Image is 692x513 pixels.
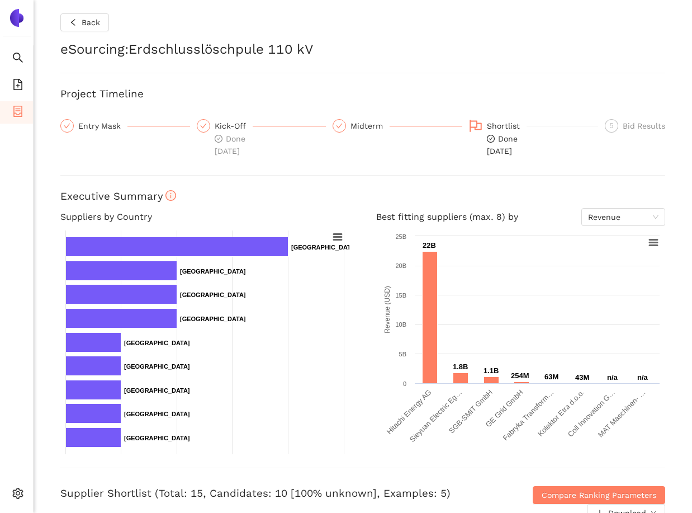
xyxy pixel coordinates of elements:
h3: Executive Summary [60,189,665,204]
span: Bid Results [623,121,665,130]
text: GE Grid GmbH [484,388,525,429]
span: file-add [12,75,23,97]
div: Shortlist [487,119,527,133]
div: Midterm [350,119,390,133]
text: 20B [395,262,406,269]
h3: Supplier Shortlist (Total: 15, Candidates: 10 [100% unknown], Examples: 5) [60,486,463,501]
text: 254M [511,371,529,380]
text: [GEOGRAPHIC_DATA] [180,316,246,322]
h4: Best fitting suppliers (max. 8) by [376,208,665,226]
text: [GEOGRAPHIC_DATA] [180,291,246,298]
text: Hitachi Energy AG [385,388,433,436]
text: Revenue (USD) [383,286,391,333]
text: Sieyuan Electric Eg… [408,388,464,444]
span: 5 [610,122,614,130]
button: leftBack [60,13,109,31]
div: Kick-Off [215,119,253,133]
text: 10B [395,321,406,328]
span: check-circle [487,135,495,143]
text: MAT Maschinen- … [596,388,647,439]
text: 15B [395,292,406,299]
span: Revenue [588,209,658,225]
span: container [12,102,23,124]
text: Fabryka Transform… [501,388,556,443]
text: [GEOGRAPHIC_DATA] [124,363,190,370]
text: 43M [575,373,589,382]
text: [GEOGRAPHIC_DATA] [124,435,190,441]
span: left [69,18,77,27]
text: [GEOGRAPHIC_DATA] [124,340,190,346]
span: check-circle [215,135,222,143]
text: 5B [399,351,406,357]
h4: Suppliers by Country [60,208,349,226]
span: info-circle [165,190,176,201]
text: 0 [403,380,406,387]
span: check [200,123,207,129]
div: Shortlistcheck-circleDone[DATE] [469,119,599,157]
text: Kolektor Etra d.o.o. [536,388,586,438]
span: flag [469,119,482,133]
text: [GEOGRAPHIC_DATA] [180,268,246,275]
button: Compare Ranking Parameters [533,486,665,504]
text: [GEOGRAPHIC_DATA] [124,387,190,394]
span: check [336,123,343,129]
text: 1.1B [484,366,499,375]
span: Back [82,16,100,29]
text: [GEOGRAPHIC_DATA] [291,244,357,251]
text: n/a [637,373,648,382]
div: Entry Mask [78,119,127,133]
img: Logo [8,9,26,27]
text: 63M [544,373,558,381]
span: search [12,48,23,70]
span: Compare Ranking Parameters [542,489,656,501]
span: Done [DATE] [215,134,245,156]
span: Done [DATE] [487,134,518,156]
h2: eSourcing : Erdschlusslöschpule 110 kV [60,40,665,59]
text: Coil Innovation G… [566,388,617,439]
text: n/a [607,373,618,382]
text: 25B [395,233,406,240]
text: SGB-SMIT GmbH [447,388,494,435]
text: 22B [423,241,436,250]
span: setting [12,484,23,506]
span: check [64,123,70,129]
text: 1.8B [453,363,468,371]
h3: Project Timeline [60,87,665,101]
text: [GEOGRAPHIC_DATA] [124,411,190,417]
